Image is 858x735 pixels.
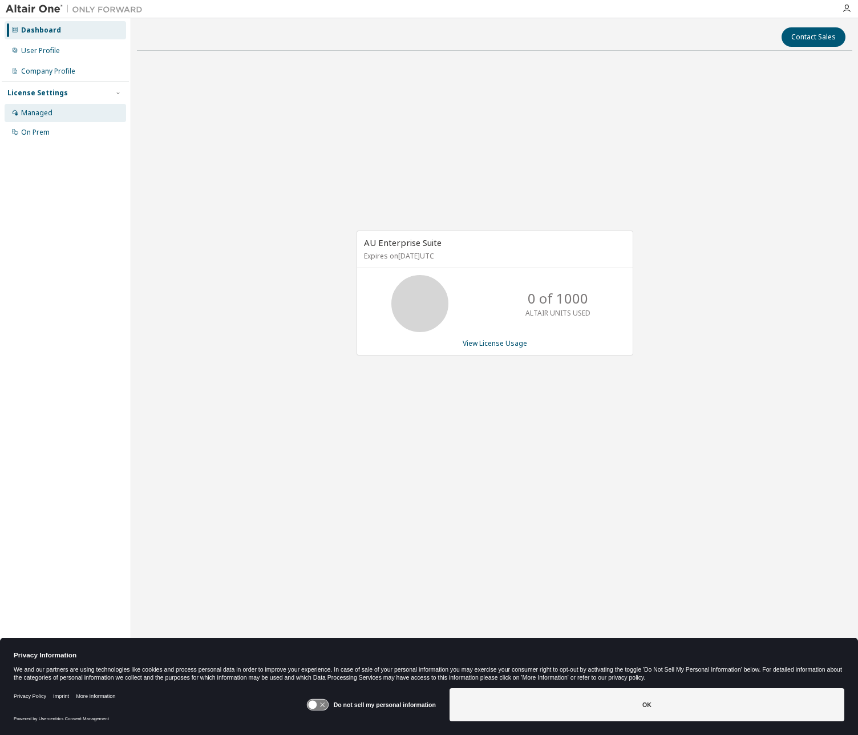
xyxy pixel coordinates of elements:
[7,88,68,98] div: License Settings
[528,289,588,308] p: 0 of 1000
[21,46,60,55] div: User Profile
[364,237,442,248] span: AU Enterprise Suite
[6,3,148,15] img: Altair One
[525,308,590,318] p: ALTAIR UNITS USED
[21,128,50,137] div: On Prem
[782,27,845,47] button: Contact Sales
[21,67,75,76] div: Company Profile
[21,108,52,118] div: Managed
[463,338,527,348] a: View License Usage
[21,26,61,35] div: Dashboard
[364,251,623,261] p: Expires on [DATE] UTC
